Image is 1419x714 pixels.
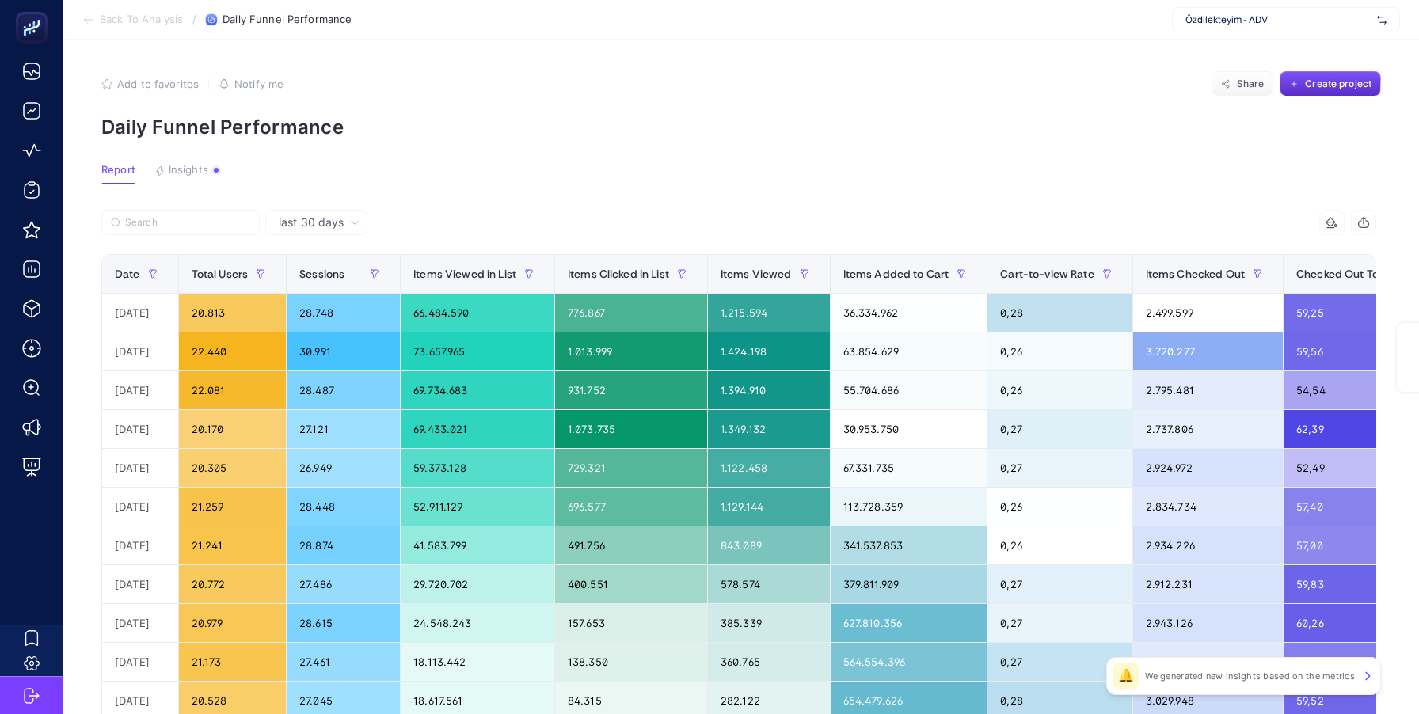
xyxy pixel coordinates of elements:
div: 67.331.735 [831,449,987,487]
div: 52.911.129 [401,488,554,526]
div: 1.349.132 [708,410,830,448]
span: Items Checked Out [1146,268,1245,280]
div: 66.484.590 [401,294,554,332]
div: 0,26 [987,488,1132,526]
div: 696.577 [555,488,707,526]
span: Date [115,268,140,280]
span: Notify me [234,78,283,90]
div: 113.728.359 [831,488,987,526]
div: 21.259 [179,488,287,526]
div: 20.170 [179,410,287,448]
button: Add to favorites [101,78,199,90]
span: last 30 days [279,215,344,230]
span: Back To Analysis [100,13,183,26]
span: Sessions [299,268,344,280]
div: 26.949 [287,449,400,487]
div: [DATE] [102,565,178,603]
div: 20.979 [179,604,287,642]
div: 379.811.909 [831,565,987,603]
div: 27.121 [287,410,400,448]
div: 21.173 [179,643,287,681]
div: 30.953.750 [831,410,987,448]
div: 2.795.481 [1133,371,1283,409]
div: 843.089 [708,526,830,564]
span: Create project [1305,78,1371,90]
div: 2.499.599 [1133,294,1283,332]
div: 🔔 [1113,663,1139,689]
div: 20.772 [179,565,287,603]
div: 931.752 [555,371,707,409]
div: 2.924.972 [1133,449,1283,487]
button: Create project [1280,71,1381,97]
span: Report [101,164,135,177]
div: 0,26 [987,526,1132,564]
div: 18.113.442 [401,643,554,681]
div: 69.734.683 [401,371,554,409]
div: 41.583.799 [401,526,554,564]
div: 400.551 [555,565,707,603]
div: 0,28 [987,294,1132,332]
div: 30.991 [287,332,400,370]
div: 28.615 [287,604,400,642]
div: 28.448 [287,488,400,526]
div: 1.073.735 [555,410,707,448]
div: 29.720.702 [401,565,554,603]
div: 2.834.734 [1133,488,1283,526]
div: 28.874 [287,526,400,564]
div: 729.321 [555,449,707,487]
div: 2.912.231 [1133,565,1283,603]
span: Items Clicked in List [568,268,669,280]
div: 0,26 [987,371,1132,409]
div: 22.440 [179,332,287,370]
div: 24.548.243 [401,604,554,642]
div: 360.765 [708,643,830,681]
div: 2.817.825 [1133,643,1283,681]
div: 1.215.594 [708,294,830,332]
span: Items Viewed in List [413,268,516,280]
div: [DATE] [102,410,178,448]
div: 2.934.226 [1133,526,1283,564]
div: 1.129.144 [708,488,830,526]
div: 20.305 [179,449,287,487]
span: Items Viewed [721,268,792,280]
span: Total Users [192,268,249,280]
div: 63.854.629 [831,332,987,370]
div: 1.424.198 [708,332,830,370]
div: 55.704.686 [831,371,987,409]
div: 157.653 [555,604,707,642]
span: / [192,13,196,25]
div: 73.657.965 [401,332,554,370]
div: 1.122.458 [708,449,830,487]
div: 28.487 [287,371,400,409]
div: 22.081 [179,371,287,409]
div: 59.373.128 [401,449,554,487]
div: 0,27 [987,604,1132,642]
span: Items Added to Cart [843,268,949,280]
div: 28.748 [287,294,400,332]
span: Add to favorites [117,78,199,90]
div: 627.810.356 [831,604,987,642]
div: [DATE] [102,294,178,332]
div: 491.756 [555,526,707,564]
div: 385.339 [708,604,830,642]
input: Search [125,217,250,229]
div: 21.241 [179,526,287,564]
div: [DATE] [102,332,178,370]
div: 27.461 [287,643,400,681]
div: [DATE] [102,526,178,564]
span: Özdilekteyim - ADV [1185,13,1371,26]
div: 0,27 [987,449,1132,487]
span: Daily Funnel Performance [223,13,352,26]
div: 138.350 [555,643,707,681]
div: [DATE] [102,604,178,642]
div: [DATE] [102,488,178,526]
div: 1.394.910 [708,371,830,409]
img: svg%3e [1377,12,1387,28]
button: Notify me [219,78,283,90]
div: 36.334.962 [831,294,987,332]
div: 2.943.126 [1133,604,1283,642]
div: 3.720.277 [1133,332,1283,370]
div: 1.013.999 [555,332,707,370]
div: 2.737.806 [1133,410,1283,448]
div: 20.813 [179,294,287,332]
